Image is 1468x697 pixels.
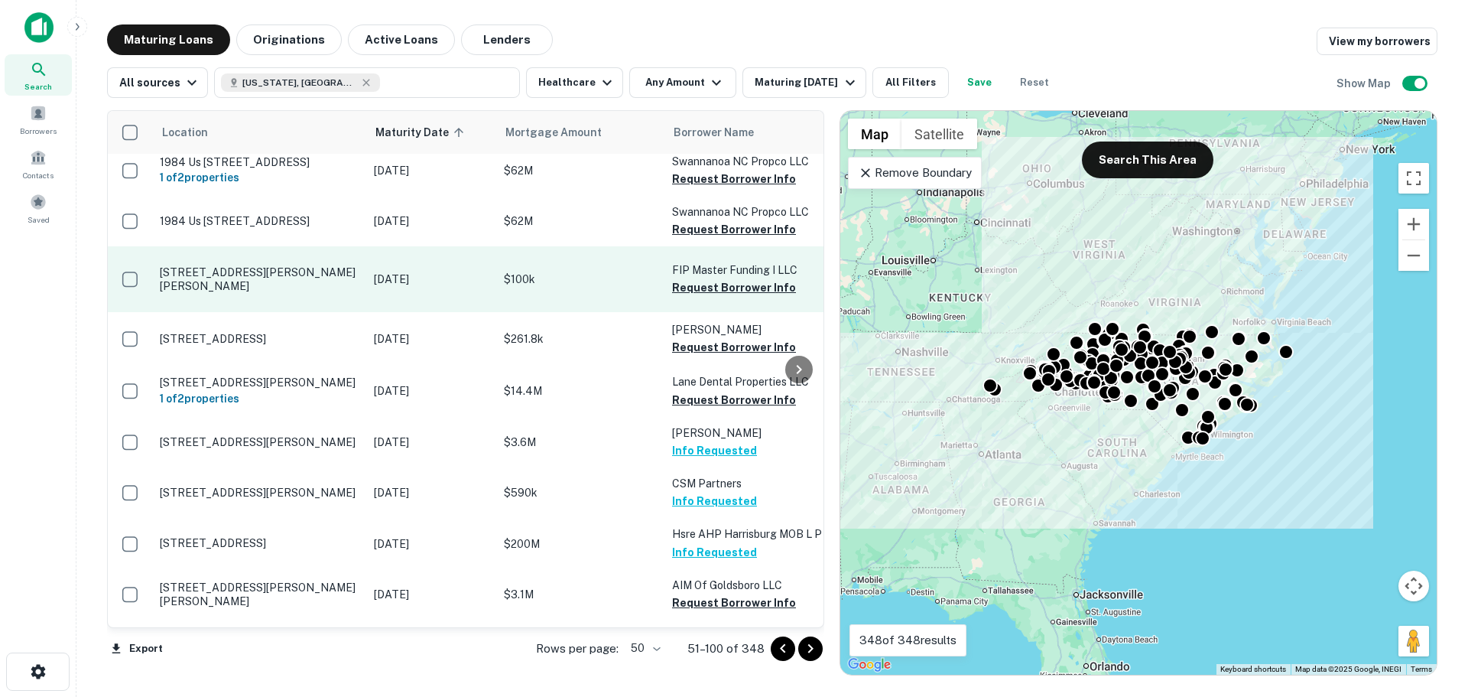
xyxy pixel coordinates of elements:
[5,54,72,96] a: Search
[161,123,208,142] span: Location
[1398,240,1429,271] button: Zoom out
[375,123,469,142] span: Maturity Date
[374,484,489,501] p: [DATE]
[242,76,357,90] span: [US_STATE], [GEOGRAPHIC_DATA]
[840,111,1437,675] div: 0 0
[107,24,230,55] button: Maturing Loans
[160,581,359,608] p: [STREET_ADDRESS][PERSON_NAME][PERSON_NAME]
[5,99,72,140] a: Borrowers
[28,213,50,226] span: Saved
[152,111,366,154] th: Location
[504,536,657,552] p: $200M
[629,67,736,98] button: Any Amount
[348,24,455,55] button: Active Loans
[1411,665,1432,673] a: Terms (opens in new tab)
[1392,575,1468,648] iframe: Chat Widget
[844,655,895,675] img: Google
[672,321,825,338] p: [PERSON_NAME]
[366,111,496,154] th: Maturity Date
[1295,665,1401,673] span: Map data ©2025 Google, INEGI
[107,637,167,660] button: Export
[496,111,664,154] th: Mortgage Amount
[672,594,796,612] button: Request Borrower Info
[672,278,796,297] button: Request Borrower Info
[672,492,757,510] button: Info Requested
[374,213,489,230] p: [DATE]
[461,24,553,55] button: Lenders
[1220,664,1286,675] button: Keyboard shortcuts
[5,143,72,184] a: Contacts
[374,383,489,399] p: [DATE]
[374,434,489,451] p: [DATE]
[672,391,796,409] button: Request Borrower Info
[672,204,825,220] p: Swannanoa NC Propco LLC
[872,67,949,98] button: All Filters
[504,162,657,179] p: $62M
[160,376,359,389] p: [STREET_ADDRESS][PERSON_NAME]
[20,125,57,137] span: Borrowers
[672,220,796,239] button: Request Borrower Info
[236,24,342,55] button: Originations
[504,586,657,603] p: $3.1M
[160,486,359,500] p: [STREET_ADDRESS][PERSON_NAME]
[798,637,823,661] button: Go to next page
[160,536,359,550] p: [STREET_ADDRESS]
[742,67,866,98] button: Maturing [DATE]
[119,73,201,92] div: All sources
[1010,67,1059,98] button: Reset
[672,425,825,441] p: [PERSON_NAME]
[859,631,956,650] p: 348 of 348 results
[844,655,895,675] a: Open this area in Google Maps (opens a new window)
[771,637,795,661] button: Go to previous page
[672,577,825,594] p: AIM Of Goldsboro LLC
[160,390,359,407] h6: 1 of 2 properties
[664,111,833,154] th: Borrower Name
[1398,163,1429,194] button: Toggle fullscreen view
[755,73,859,92] div: Maturing [DATE]
[374,271,489,288] p: [DATE]
[687,640,765,658] p: 51–100 of 348
[858,164,972,182] p: Remove Boundary
[24,80,52,93] span: Search
[504,331,657,347] p: $261.8k
[374,162,489,179] p: [DATE]
[374,536,489,552] p: [DATE]
[1082,142,1213,178] button: Search This Area
[504,383,657,399] p: $14.4M
[672,262,825,278] p: FIP Master Funding I LLC
[672,543,757,562] button: Info Requested
[674,123,754,142] span: Borrower Name
[526,67,623,98] button: Healthcare
[1398,571,1429,601] button: Map camera controls
[672,441,757,460] button: Info Requested
[672,170,796,188] button: Request Borrower Info
[5,187,72,229] a: Saved
[536,640,619,658] p: Rows per page:
[504,271,657,288] p: $100k
[160,155,359,169] p: 1984 Us [STREET_ADDRESS]
[505,123,622,142] span: Mortgage Amount
[848,119,901,149] button: Show street map
[625,637,663,660] div: 50
[1336,75,1393,92] h6: Show Map
[504,213,657,230] p: $62M
[1398,209,1429,239] button: Zoom in
[160,435,359,449] p: [STREET_ADDRESS][PERSON_NAME]
[214,67,520,98] button: [US_STATE], [GEOGRAPHIC_DATA]
[160,169,359,186] h6: 1 of 2 properties
[672,475,825,492] p: CSM Partners
[374,586,489,603] p: [DATE]
[160,265,359,293] p: [STREET_ADDRESS][PERSON_NAME][PERSON_NAME]
[504,434,657,451] p: $3.6M
[107,67,208,98] button: All sources
[955,67,1004,98] button: Save your search to get updates of matches that match your search criteria.
[24,12,54,43] img: capitalize-icon.png
[672,526,825,542] p: Hsre AHP Harrisburg MOB L P
[374,331,489,347] p: [DATE]
[160,214,359,228] p: 1984 Us [STREET_ADDRESS]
